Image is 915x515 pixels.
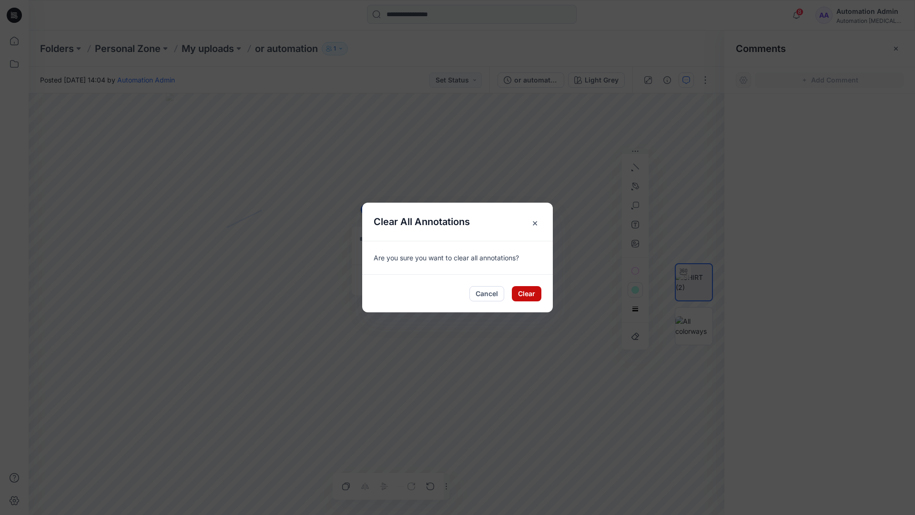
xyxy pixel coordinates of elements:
h5: Clear All Annotations [362,203,481,241]
div: Are you sure you want to clear all annotations? [362,241,553,274]
button: Cancel [469,286,504,301]
button: Close [515,203,553,241]
button: Clear [512,286,541,301]
span: × [526,214,543,231]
